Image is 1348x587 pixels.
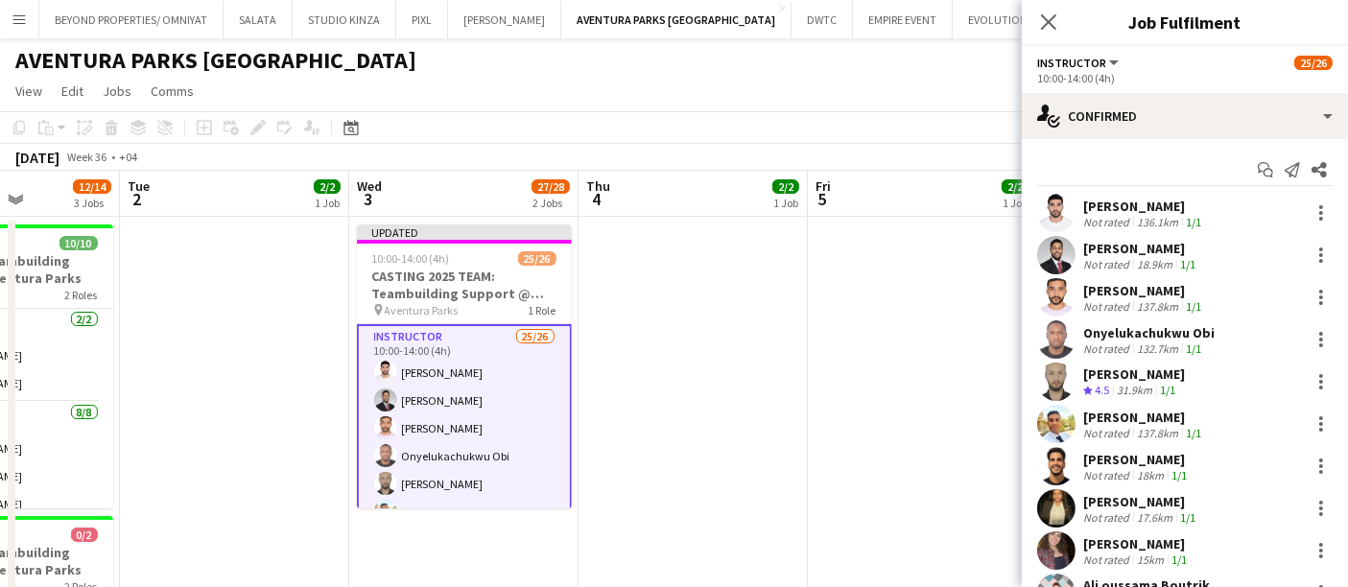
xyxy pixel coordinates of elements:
[1171,468,1187,482] app-skills-label: 1/1
[8,79,50,104] a: View
[63,150,111,164] span: Week 36
[1095,383,1109,397] span: 4.5
[853,1,953,38] button: EMPIRE EVENT
[518,251,556,266] span: 25/26
[1186,215,1201,229] app-skills-label: 1/1
[1083,409,1205,426] div: [PERSON_NAME]
[561,1,792,38] button: AVENTURA PARKS [GEOGRAPHIC_DATA]
[314,179,341,194] span: 2/2
[15,148,59,167] div: [DATE]
[1133,552,1168,567] div: 15km
[1083,215,1133,229] div: Not rated
[1083,299,1133,314] div: Not rated
[128,177,150,195] span: Tue
[61,82,83,100] span: Edit
[315,196,340,210] div: 1 Job
[1083,510,1133,525] div: Not rated
[1083,535,1191,552] div: [PERSON_NAME]
[1133,510,1176,525] div: 17.6km
[357,177,382,195] span: Wed
[1037,56,1122,70] button: Instructor
[293,1,396,38] button: STUDIO KINZA
[1083,257,1133,271] div: Not rated
[1037,71,1333,85] div: 10:00-14:00 (4h)
[1003,196,1028,210] div: 1 Job
[1083,240,1199,257] div: [PERSON_NAME]
[73,179,111,194] span: 12/14
[532,179,570,194] span: 27/28
[71,528,98,542] span: 0/2
[15,46,416,75] h1: AVENTURA PARKS [GEOGRAPHIC_DATA]
[224,1,293,38] button: SALATA
[125,188,150,210] span: 2
[54,79,91,104] a: Edit
[1037,56,1106,70] span: Instructor
[59,236,98,250] span: 10/10
[1180,510,1195,525] app-skills-label: 1/1
[1294,56,1333,70] span: 25/26
[773,196,798,210] div: 1 Job
[74,196,110,210] div: 3 Jobs
[1083,552,1133,567] div: Not rated
[448,1,561,38] button: [PERSON_NAME]
[396,1,448,38] button: PIXL
[1002,179,1029,194] span: 2/2
[532,196,569,210] div: 2 Jobs
[1083,198,1205,215] div: [PERSON_NAME]
[357,224,572,508] app-job-card: Updated10:00-14:00 (4h)25/26CASTING 2025 TEAM: Teambuilding Support @ Aventura Parks Aventura Par...
[1083,282,1205,299] div: [PERSON_NAME]
[1083,468,1133,482] div: Not rated
[1180,257,1195,271] app-skills-label: 1/1
[1186,341,1201,356] app-skills-label: 1/1
[1083,451,1191,468] div: [PERSON_NAME]
[1133,426,1182,440] div: 137.8km
[953,1,1044,38] button: EVOLUTION
[1133,215,1182,229] div: 136.1km
[151,82,194,100] span: Comms
[816,177,831,195] span: Fri
[772,179,799,194] span: 2/2
[143,79,201,104] a: Comms
[1133,341,1182,356] div: 132.7km
[103,82,131,100] span: Jobs
[1133,299,1182,314] div: 137.8km
[1083,365,1185,383] div: [PERSON_NAME]
[357,224,572,240] div: Updated
[1083,324,1215,341] div: Onyelukachukwu Obi
[372,251,450,266] span: 10:00-14:00 (4h)
[1022,93,1348,139] div: Confirmed
[792,1,853,38] button: DWTC
[357,268,572,302] h3: CASTING 2025 TEAM: Teambuilding Support @ Aventura Parks
[1186,426,1201,440] app-skills-label: 1/1
[385,303,459,317] span: Aventura Parks
[65,288,98,302] span: 2 Roles
[95,79,139,104] a: Jobs
[1083,341,1133,356] div: Not rated
[1022,10,1348,35] h3: Job Fulfilment
[583,188,610,210] span: 4
[354,188,382,210] span: 3
[1083,426,1133,440] div: Not rated
[1160,383,1175,397] app-skills-label: 1/1
[529,303,556,317] span: 1 Role
[813,188,831,210] span: 5
[119,150,137,164] div: +04
[1083,493,1199,510] div: [PERSON_NAME]
[1171,552,1187,567] app-skills-label: 1/1
[1113,383,1156,399] div: 31.9km
[39,1,224,38] button: BEYOND PROPERTIES/ OMNIYAT
[1186,299,1201,314] app-skills-label: 1/1
[1133,257,1176,271] div: 18.9km
[1133,468,1168,482] div: 18km
[586,177,610,195] span: Thu
[15,82,42,100] span: View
